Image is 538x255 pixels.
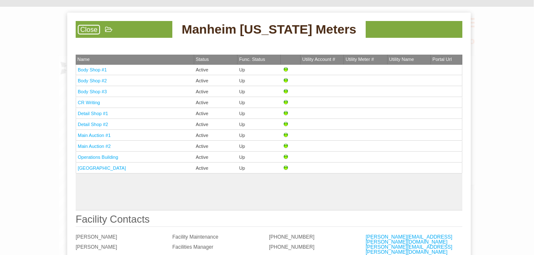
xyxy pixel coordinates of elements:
td: Active [194,97,237,108]
a: Main Auction #1 [78,133,111,138]
th: &nbsp; [281,55,301,65]
span: Facility Maintenance [172,234,218,240]
th: Utility Account # [301,55,344,65]
img: Up [282,121,289,128]
span: [PERSON_NAME] [76,244,117,250]
img: Up [282,99,289,106]
td: Up [237,75,281,86]
img: Up [282,88,289,95]
th: Utility Meter # [344,55,387,65]
td: Active [194,152,237,163]
span: Func. Status [239,57,265,62]
td: Active [194,108,237,119]
th: Utility Name [388,55,431,65]
td: Active [194,130,237,141]
td: Active [194,119,237,130]
img: Up [282,77,289,84]
a: Body Shop #1 [78,67,107,72]
img: Up [282,132,289,139]
img: Up [282,165,289,171]
td: Active [194,141,237,152]
img: Up [282,154,289,160]
img: Up [282,66,289,73]
td: Up [237,65,281,75]
a: Body Shop #2 [78,78,107,83]
td: Up [237,119,281,130]
th: Status [194,55,237,65]
a: Detail Shop #1 [78,111,108,116]
a: [GEOGRAPHIC_DATA] [78,166,126,171]
span: Name [77,57,90,62]
td: Up [237,152,281,163]
th: Name [76,55,194,65]
td: Active [194,65,237,75]
td: Active [194,163,237,174]
td: Up [237,130,281,141]
td: Up [237,86,281,97]
span: Utility Name [389,57,414,62]
span: Utility Account # [302,57,335,62]
span: Utility Meter # [345,57,374,62]
td: Up [237,97,281,108]
td: Active [194,86,237,97]
td: Up [237,163,281,174]
span: [PHONE_NUMBER] [269,244,314,250]
td: Up [237,141,281,152]
span: [PERSON_NAME] [76,234,117,240]
span: Portal Url [433,57,452,62]
span: Status [196,57,209,62]
a: Body Shop #3 [78,89,107,94]
a: Close [78,25,100,34]
th: Portal Url [431,55,462,65]
span: Manheim [US_STATE] Meters [182,21,356,38]
span: Facilities Manager [172,244,213,250]
span: [PHONE_NUMBER] [269,234,314,240]
a: [PERSON_NAME][EMAIL_ADDRESS][PERSON_NAME][DOMAIN_NAME] [366,234,452,245]
a: [PERSON_NAME][EMAIL_ADDRESS][PERSON_NAME][DOMAIN_NAME] [366,244,452,255]
th: Func. Status [237,55,281,65]
a: Main Auction #2 [78,144,111,149]
legend: Facility Contacts [76,214,462,227]
a: CR Writing [78,100,100,105]
img: Up [282,143,289,150]
a: Operations Building [78,155,118,160]
a: Detail Shop #2 [78,122,108,127]
td: Up [237,108,281,119]
td: Active [194,75,237,86]
img: Up [282,110,289,117]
